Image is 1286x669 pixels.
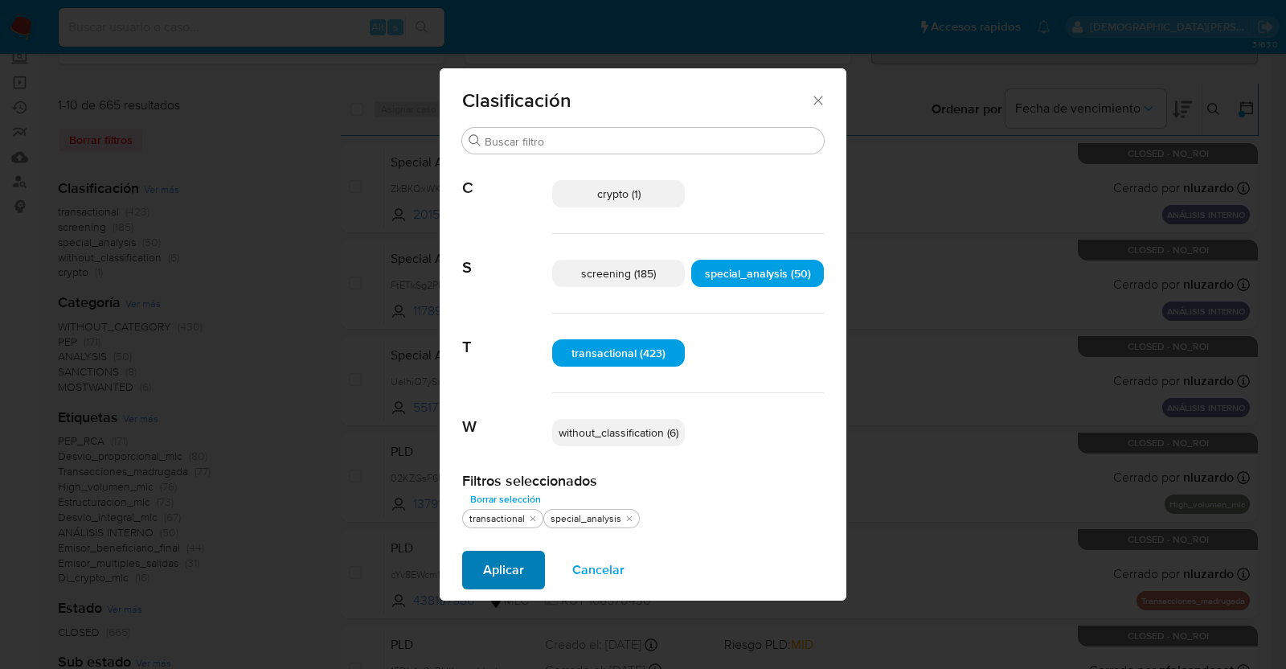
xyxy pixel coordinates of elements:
[462,154,552,198] span: C
[466,512,528,526] div: transactional
[552,419,685,446] div: without_classification (6)
[483,552,524,588] span: Aplicar
[572,552,625,588] span: Cancelar
[552,260,685,287] div: screening (185)
[462,490,549,509] button: Borrar selección
[469,134,481,147] button: Buscar
[526,512,539,525] button: quitar transactional
[597,186,641,202] span: crypto (1)
[581,265,656,281] span: screening (185)
[462,472,824,490] h2: Filtros seleccionados
[552,339,685,367] div: transactional (423)
[551,551,645,589] button: Cancelar
[462,393,552,437] span: W
[485,134,817,149] input: Buscar filtro
[470,491,541,507] span: Borrar selección
[462,551,545,589] button: Aplicar
[559,425,678,441] span: without_classification (6)
[462,314,552,357] span: T
[705,265,811,281] span: special_analysis (50)
[547,512,625,526] div: special_analysis
[571,345,666,361] span: transactional (423)
[552,180,685,207] div: crypto (1)
[691,260,824,287] div: special_analysis (50)
[462,91,810,110] span: Clasificación
[623,512,636,525] button: quitar special_analysis
[462,234,552,277] span: S
[810,92,825,107] button: Cerrar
